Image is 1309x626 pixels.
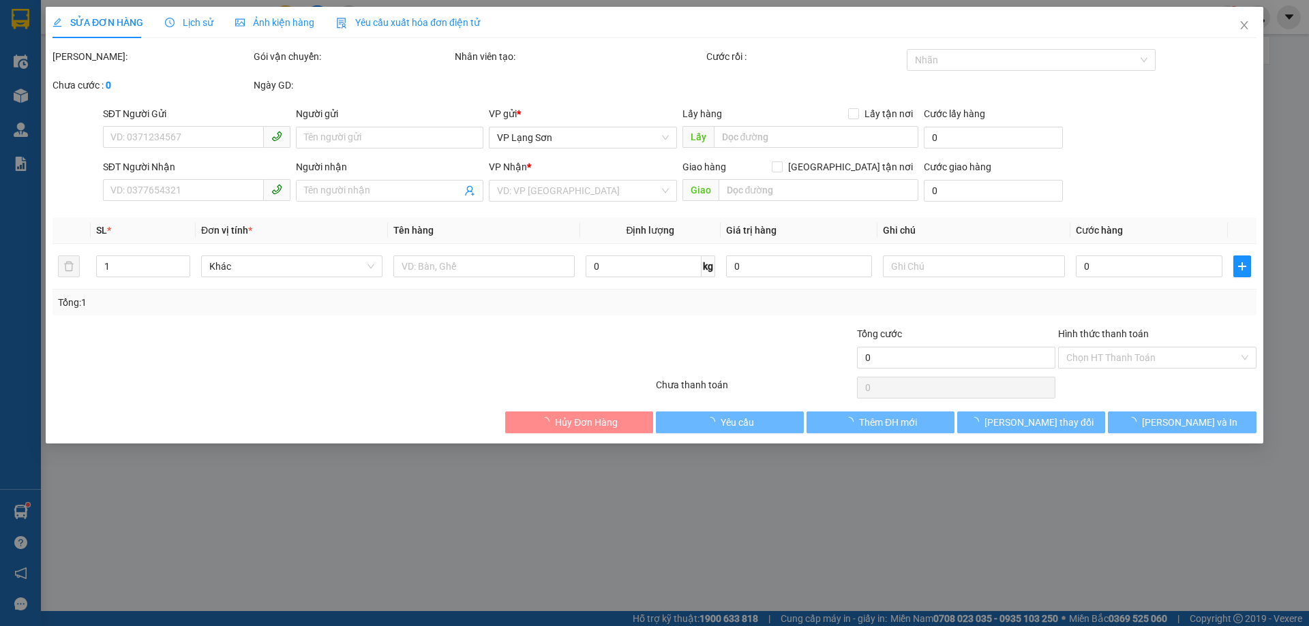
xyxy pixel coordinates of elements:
div: Người gửi [296,106,483,121]
span: Yêu cầu xuất hóa đơn điện tử [336,17,480,28]
div: [PERSON_NAME]: [52,49,251,64]
span: Khác [209,256,374,277]
div: Gói vận chuyển: [254,49,452,64]
th: Ghi chú [878,217,1070,244]
span: Lịch sử [165,17,213,28]
button: Hủy Đơn Hàng [505,411,653,433]
div: Chưa thanh toán [654,377,856,401]
button: [PERSON_NAME] và In [1109,411,1257,433]
input: Dọc đường [719,179,918,201]
span: VP Nhận [490,161,528,172]
div: Chưa cước : [52,78,251,93]
label: Cước giao hàng [924,161,991,172]
div: Người nhận [296,159,483,174]
span: Giao hàng [682,161,726,172]
button: Yêu cầu [656,411,804,433]
span: loading [540,417,555,426]
span: Giá trị hàng [726,225,777,236]
span: plus [1234,261,1250,272]
span: edit [52,18,62,27]
span: kg [702,255,715,277]
div: Nhân viên tạo: [455,49,704,64]
span: Lấy hàng [682,108,722,119]
input: Dọc đường [714,126,918,148]
span: [PERSON_NAME] và In [1142,415,1237,430]
div: VP gửi [490,106,677,121]
span: Đơn vị tính [201,225,252,236]
input: Cước giao hàng [924,180,1063,202]
span: Lấy [682,126,714,148]
button: Close [1225,7,1263,45]
span: Thêm ĐH mới [859,415,917,430]
span: [GEOGRAPHIC_DATA] tận nơi [783,159,918,174]
span: close [1239,20,1250,31]
span: Yêu cầu [721,415,754,430]
span: Tên hàng [393,225,434,236]
span: [PERSON_NAME] thay đổi [984,415,1094,430]
span: loading [969,417,984,426]
button: [PERSON_NAME] thay đổi [957,411,1105,433]
button: delete [58,255,80,277]
span: Cước hàng [1076,225,1123,236]
input: VD: Bàn, Ghế [393,255,575,277]
label: Hình thức thanh toán [1058,328,1149,339]
span: SỬA ĐƠN HÀNG [52,17,143,28]
b: 0 [106,80,111,91]
div: SĐT Người Gửi [103,106,290,121]
div: Cước rồi : [706,49,905,64]
button: plus [1233,255,1251,277]
span: loading [706,417,721,426]
label: Cước lấy hàng [924,108,985,119]
div: SĐT Người Nhận [103,159,290,174]
div: Ngày GD: [254,78,452,93]
span: Lấy tận nơi [859,106,918,121]
span: user-add [465,185,476,196]
span: loading [1127,417,1142,426]
span: Ảnh kiện hàng [235,17,314,28]
span: Giao [682,179,719,201]
div: Tổng: 1 [58,295,505,310]
button: Thêm ĐH mới [807,411,954,433]
span: Tổng cước [857,328,902,339]
span: phone [271,184,282,195]
span: loading [844,417,859,426]
input: Cước lấy hàng [924,127,1063,148]
span: SL [96,225,107,236]
span: picture [235,18,245,27]
img: icon [336,18,347,29]
span: Hủy Đơn Hàng [555,415,618,430]
input: Ghi Chú [884,255,1065,277]
span: Định lượng [627,225,675,236]
span: VP Lạng Sơn [498,127,669,148]
span: clock-circle [165,18,175,27]
span: phone [271,131,282,142]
